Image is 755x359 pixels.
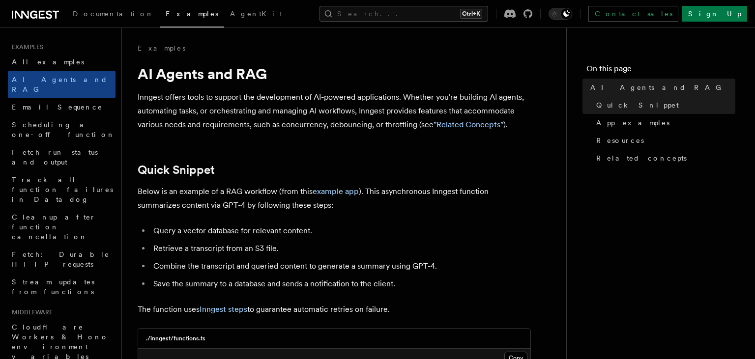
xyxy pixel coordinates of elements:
[8,71,116,98] a: AI Agents and RAG
[12,213,96,241] span: Cleanup after function cancellation
[12,76,108,93] span: AI Agents and RAG
[596,118,669,128] span: App examples
[549,8,572,20] button: Toggle dark mode
[590,83,726,92] span: AI Agents and RAG
[8,116,116,143] a: Scheduling a one-off function
[8,208,116,246] a: Cleanup after function cancellation
[138,163,215,177] a: Quick Snippet
[8,143,116,171] a: Fetch run status and output
[12,250,110,268] span: Fetch: Durable HTTP requests
[160,3,224,28] a: Examples
[138,43,185,53] a: Examples
[586,79,735,96] a: AI Agents and RAG
[138,90,531,132] p: Inngest offers tools to support the development of AI-powered applications. Whether you're buildi...
[8,171,116,208] a: Track all function failures in Datadog
[596,136,644,145] span: Resources
[12,121,115,138] span: Scheduling a one-off function
[682,6,747,22] a: Sign Up
[12,58,84,66] span: All examples
[8,53,116,71] a: All examples
[12,176,113,203] span: Track all function failures in Datadog
[224,3,288,27] a: AgentKit
[8,43,43,51] span: Examples
[146,334,205,342] h3: ./inngest/functions.ts
[8,273,116,301] a: Stream updates from functions
[150,277,531,291] li: Save the summary to a database and sends a notification to the client.
[166,10,218,18] span: Examples
[8,246,116,273] a: Fetch: Durable HTTP requests
[12,278,94,296] span: Stream updates from functions
[150,259,531,273] li: Combine the transcript and queried content to generate a summary using GPT-4.
[138,185,531,212] p: Below is an example of a RAG workflow (from this ). This asynchronous Inngest function summarizes...
[230,10,282,18] span: AgentKit
[150,242,531,255] li: Retrieve a transcript from an S3 file.
[200,304,247,314] a: Inngest steps
[588,6,678,22] a: Contact sales
[592,114,735,132] a: App examples
[592,149,735,167] a: Related concepts
[73,10,154,18] span: Documentation
[12,148,98,166] span: Fetch run status and output
[592,132,735,149] a: Resources
[150,224,531,238] li: Query a vector database for relevant content.
[138,65,531,83] h1: AI Agents and RAG
[592,96,735,114] a: Quick Snippet
[586,63,735,79] h4: On this page
[138,303,531,316] p: The function uses to guarantee automatic retries on failure.
[12,103,103,111] span: Email Sequence
[8,308,53,316] span: Middleware
[313,187,359,196] a: example app
[596,153,687,163] span: Related concepts
[8,98,116,116] a: Email Sequence
[319,6,488,22] button: Search...Ctrl+K
[434,120,503,129] a: "Related Concepts"
[460,9,482,19] kbd: Ctrl+K
[67,3,160,27] a: Documentation
[596,100,679,110] span: Quick Snippet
